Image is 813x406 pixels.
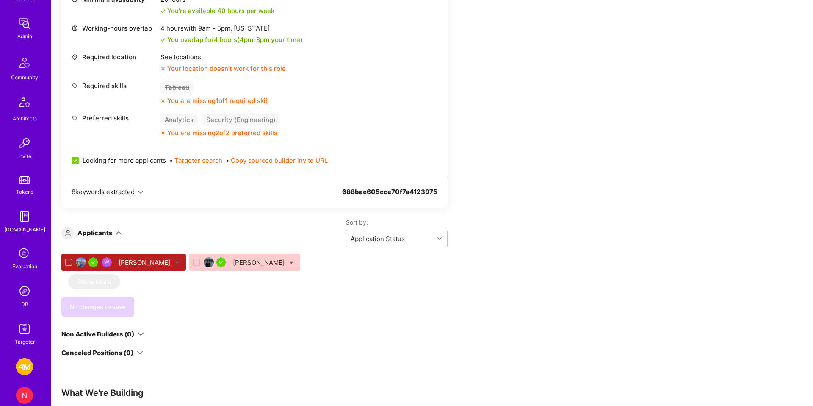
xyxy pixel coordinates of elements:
[160,98,166,103] i: icon CloseOrange
[72,114,156,122] div: Preferred skills
[167,96,269,105] div: You are missing 1 of 1 required skill
[72,24,156,33] div: Working-hours overlap
[160,53,286,61] div: See locations
[137,350,143,356] i: icon ArrowDown
[17,32,32,41] div: Admin
[226,156,328,165] span: •
[102,257,112,267] img: Been on Mission
[342,187,437,206] div: 688bae605cce70f7a4123975
[160,131,166,136] i: icon CloseOrange
[14,358,35,375] a: 4M Analytics: Web-based subsurface-mapping tool
[65,230,71,236] i: icon Applicant
[72,115,78,121] i: icon Tag
[204,257,214,267] img: User Avatar
[16,15,33,32] img: admin teamwork
[116,230,122,236] i: icon ArrowDown
[15,337,35,346] div: Targeter
[16,320,33,337] img: Skill Targeter
[18,152,31,161] div: Invite
[13,114,37,123] div: Architects
[351,234,405,243] div: Application Status
[16,358,33,375] img: 4M Analytics: Web-based subsurface-mapping tool
[437,236,442,241] i: icon Chevron
[76,257,86,267] img: User Avatar
[61,348,133,357] div: Canceled Positions (0)
[160,114,198,126] div: Analytics
[160,81,194,94] div: Tableau
[72,83,78,89] i: icon Tag
[175,261,179,265] i: Bulk Status Update
[14,53,35,73] img: Community
[16,208,33,225] img: guide book
[196,24,234,32] span: 9am - 5pm ,
[174,156,222,165] button: Targeter search
[72,53,156,61] div: Required location
[167,35,303,44] div: You overlap for 4 hours ( your time)
[160,37,166,42] i: icon Check
[160,8,166,14] i: icon Check
[61,330,134,339] div: Non Active Builders (0)
[17,246,33,262] i: icon SelectionTeam
[231,156,328,165] button: Copy sourced builder invite URL
[160,64,286,73] div: Your location doesn’t work for this role
[160,24,303,33] div: 4 hours with [US_STATE]
[19,176,30,184] img: tokens
[160,6,274,15] div: You're available 40 hours per week
[16,387,33,404] div: N
[11,73,38,82] div: Community
[169,156,222,165] span: •
[16,187,33,196] div: Tokens
[21,300,28,309] div: DB
[138,190,143,195] i: icon Chevron
[61,387,570,398] div: What We're Building
[290,261,293,265] i: Bulk Status Update
[240,36,269,44] span: 4pm - 8pm
[83,156,166,165] span: Looking for more applicants
[119,258,172,267] div: [PERSON_NAME]
[77,228,113,237] div: Applicants
[72,81,156,90] div: Required skills
[14,94,35,114] img: Architects
[346,218,448,226] label: Sort by:
[138,331,144,337] i: icon ArrowDown
[72,187,143,196] button: 8keywords extracted
[72,25,78,31] i: icon World
[16,283,33,300] img: Admin Search
[4,225,45,234] div: [DOMAIN_NAME]
[68,274,120,289] button: Show More
[72,54,78,60] i: icon Location
[88,257,98,267] img: A.Teamer in Residence
[14,387,35,404] a: N
[16,135,33,152] img: Invite
[12,262,37,271] div: Evaluation
[167,128,277,137] div: You are missing 2 of 2 preferred skills
[233,258,286,267] div: [PERSON_NAME]
[216,257,226,267] img: A.Teamer in Residence
[160,66,166,71] i: icon CloseOrange
[202,114,280,126] div: Security (Engineering)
